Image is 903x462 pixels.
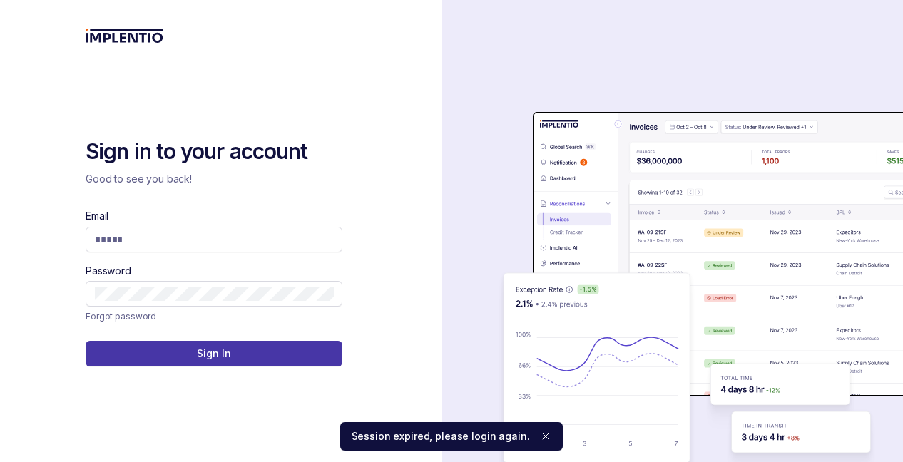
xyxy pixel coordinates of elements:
img: logo [86,29,163,43]
button: Sign In [86,341,342,366]
h2: Sign in to your account [86,138,342,166]
a: Link Forgot password [86,309,156,324]
label: Email [86,209,108,223]
p: Session expired, please login again. [352,429,530,443]
p: Sign In [197,346,230,361]
p: Good to see you back! [86,172,342,186]
p: Forgot password [86,309,156,324]
label: Password [86,264,131,278]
